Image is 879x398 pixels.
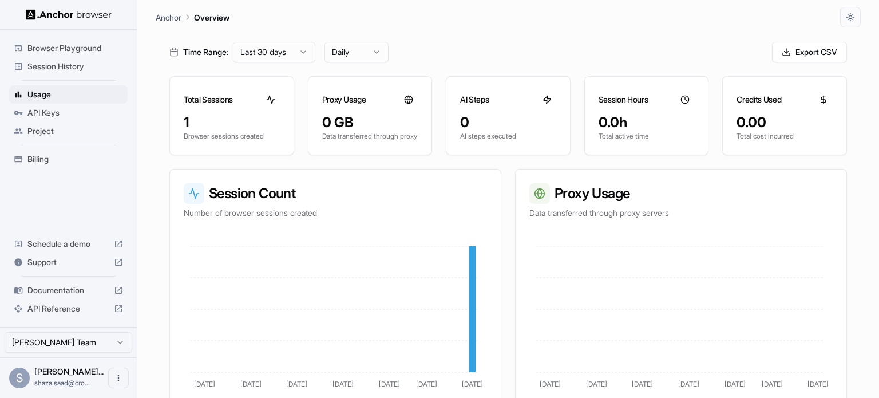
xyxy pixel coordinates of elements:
[184,183,487,204] h3: Session Count
[27,107,123,119] span: API Keys
[599,132,695,141] p: Total active time
[737,113,833,132] div: 0.00
[772,42,847,62] button: Export CSV
[240,380,262,388] tspan: [DATE]
[529,207,833,219] p: Data transferred through proxy servers
[27,89,123,100] span: Usage
[184,94,233,105] h3: Total Sessions
[9,39,128,57] div: Browser Playground
[27,153,123,165] span: Billing
[9,300,128,318] div: API Reference
[184,132,280,141] p: Browser sessions created
[27,303,109,314] span: API Reference
[27,125,123,137] span: Project
[678,380,699,388] tspan: [DATE]
[27,61,123,72] span: Session History
[460,94,489,105] h3: AI Steps
[286,380,307,388] tspan: [DATE]
[9,85,128,104] div: Usage
[27,42,123,54] span: Browser Playground
[27,257,109,268] span: Support
[322,132,418,141] p: Data transferred through proxy
[9,122,128,140] div: Project
[9,368,30,388] div: S
[540,380,561,388] tspan: [DATE]
[184,207,487,219] p: Number of browser sessions created
[737,94,781,105] h3: Credits Used
[194,380,215,388] tspan: [DATE]
[183,46,228,58] span: Time Range:
[379,380,400,388] tspan: [DATE]
[332,380,354,388] tspan: [DATE]
[26,9,112,20] img: Anchor Logo
[416,380,437,388] tspan: [DATE]
[156,11,229,23] nav: breadcrumb
[27,238,109,250] span: Schedule a demo
[27,285,109,296] span: Documentation
[9,235,128,253] div: Schedule a demo
[586,380,607,388] tspan: [DATE]
[460,113,556,132] div: 0
[34,367,104,376] span: Shaza Elmorshidy
[34,379,90,387] span: shaza.saad@crowdanalyzer.com
[460,132,556,141] p: AI steps executed
[194,11,229,23] p: Overview
[737,132,833,141] p: Total cost incurred
[9,253,128,271] div: Support
[599,113,695,132] div: 0.0h
[599,94,648,105] h3: Session Hours
[762,380,783,388] tspan: [DATE]
[156,11,181,23] p: Anchor
[807,380,829,388] tspan: [DATE]
[632,380,653,388] tspan: [DATE]
[462,380,483,388] tspan: [DATE]
[724,380,746,388] tspan: [DATE]
[9,104,128,122] div: API Keys
[322,113,418,132] div: 0 GB
[9,57,128,76] div: Session History
[529,183,833,204] h3: Proxy Usage
[9,281,128,300] div: Documentation
[9,150,128,168] div: Billing
[322,94,366,105] h3: Proxy Usage
[108,368,129,388] button: Open menu
[184,113,280,132] div: 1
